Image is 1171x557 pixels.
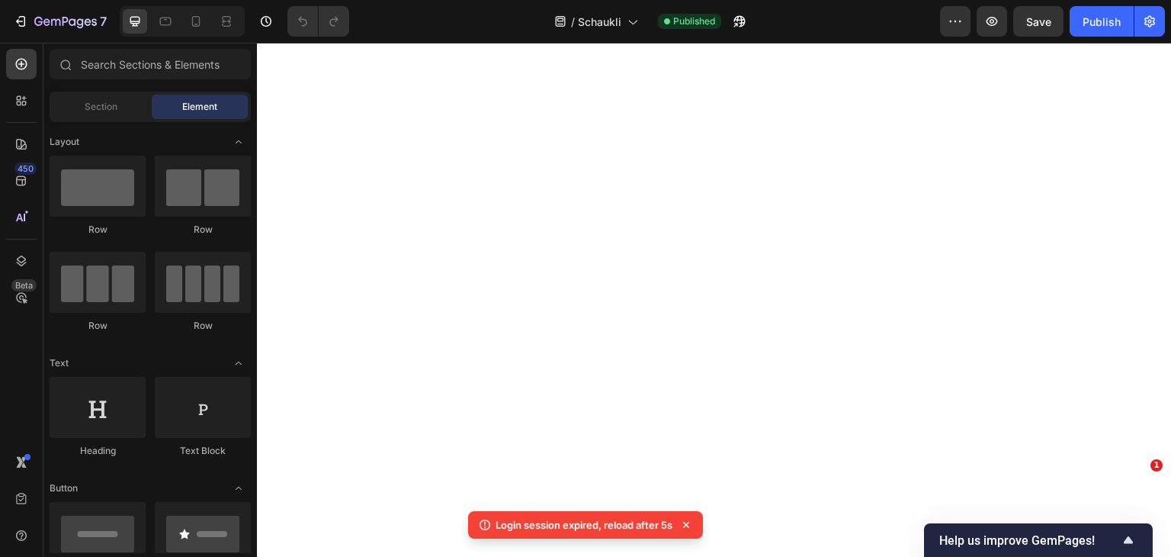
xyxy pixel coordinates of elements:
span: Element [182,100,217,114]
span: Schaukli [578,14,621,30]
span: Toggle open [226,130,251,154]
span: Published [673,14,715,28]
div: Text Block [155,444,251,458]
span: Toggle open [226,351,251,375]
button: Save [1013,6,1064,37]
span: / [571,14,575,30]
span: Save [1026,15,1051,28]
input: Search Sections & Elements [50,49,251,79]
span: Button [50,481,78,495]
iframe: Design area [257,43,1171,557]
div: Row [50,223,146,237]
iframe: Intercom live chat [1119,482,1156,519]
span: Toggle open [226,476,251,501]
div: Row [155,223,251,237]
div: Publish [1083,14,1121,30]
div: Row [50,319,146,333]
div: Row [155,319,251,333]
p: Login session expired, reload after 5s [496,517,672,533]
div: Heading [50,444,146,458]
span: Help us improve GemPages! [939,533,1119,548]
button: 7 [6,6,114,37]
span: Text [50,356,69,370]
p: 7 [100,12,107,31]
span: Layout [50,135,79,149]
span: Section [85,100,117,114]
div: 450 [14,163,37,175]
span: 1 [1150,459,1163,472]
button: Show survey - Help us improve GemPages! [939,531,1137,549]
button: Publish [1070,6,1134,37]
div: Beta [11,279,37,291]
div: Undo/Redo [287,6,349,37]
